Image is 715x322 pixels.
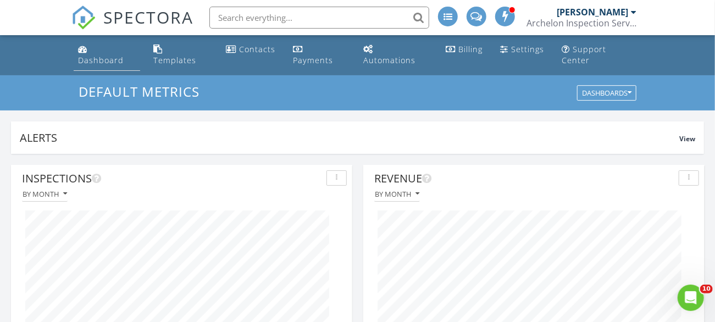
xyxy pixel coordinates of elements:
button: Dashboards [577,86,636,101]
span: Default Metrics [79,82,199,101]
a: Automations (Basic) [359,40,433,71]
a: Dashboard [74,40,140,71]
div: Alerts [20,130,679,145]
a: Settings [496,40,548,60]
div: Archelon Inspection Service [526,18,636,29]
a: SPECTORA [71,15,193,38]
div: By month [23,190,67,198]
button: By month [22,187,68,202]
div: Dashboard [78,55,124,65]
span: SPECTORA [103,5,193,29]
div: By month [375,190,419,198]
a: Templates [149,40,213,71]
div: Support Center [562,44,606,65]
a: Contacts [221,40,280,60]
span: 10 [700,285,713,293]
div: Settings [511,44,544,54]
a: Billing [441,40,487,60]
button: By month [374,187,420,202]
img: The Best Home Inspection Software - Spectora [71,5,96,30]
div: Dashboards [582,90,631,97]
div: Automations [363,55,415,65]
div: Revenue [374,170,674,187]
div: Contacts [239,44,275,54]
a: Support Center [557,40,641,71]
div: Templates [153,55,196,65]
span: View [679,134,695,143]
div: Payments [293,55,333,65]
iframe: Intercom live chat [678,285,704,311]
a: Payments [289,40,350,71]
div: Inspections [22,170,322,187]
input: Search everything... [209,7,429,29]
div: Billing [458,44,483,54]
div: [PERSON_NAME] [557,7,628,18]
